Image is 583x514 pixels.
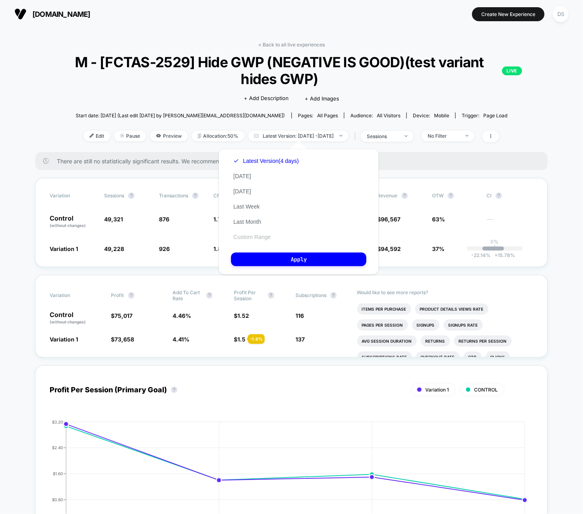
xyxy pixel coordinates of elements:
[486,351,510,363] li: Clicks
[128,292,135,299] button: ?
[381,245,401,252] span: 94,592
[104,193,124,199] span: Sessions
[495,252,498,258] span: +
[52,497,63,502] tspan: $0.80
[50,245,78,252] span: Variation 1
[14,8,26,20] img: Visually logo
[496,193,502,199] button: ?
[357,303,411,315] li: Items Per Purchase
[76,112,285,118] span: Start date: [DATE] (Last edit [DATE] by [PERSON_NAME][EMAIL_ADDRESS][DOMAIN_NAME])
[50,193,94,199] span: Variation
[12,8,93,20] button: [DOMAIN_NAME]
[421,335,450,347] li: Returns
[115,312,133,319] span: 75,017
[483,112,507,118] span: Page Load
[357,319,408,331] li: Pages Per Session
[378,193,398,199] span: Revenue
[415,303,489,315] li: Product Details Views Rate
[192,193,199,199] button: ?
[258,42,325,48] a: < Back to all live experiences
[248,131,348,141] span: Latest Version: [DATE] - [DATE]
[84,131,110,141] span: Edit
[268,292,274,299] button: ?
[402,193,408,199] button: ?
[150,131,188,141] span: Preview
[115,336,135,343] span: 73,658
[357,351,412,363] li: Subscriptions Rate
[340,135,342,137] img: end
[378,216,401,223] span: $
[234,336,246,343] span: $
[50,223,86,228] span: (without changes)
[52,420,63,424] tspan: $3.20
[50,336,78,343] span: Variation 1
[491,239,499,245] p: 0%
[128,193,135,199] button: ?
[231,233,273,241] button: Custom Range
[50,319,86,324] span: (without changes)
[231,253,366,266] button: Apply
[448,193,454,199] button: ?
[296,336,305,343] span: 137
[357,335,417,347] li: Avg Session Duration
[231,218,263,225] button: Last Month
[231,157,301,165] button: Latest Version(4 days)
[553,6,569,22] div: DS
[234,312,249,319] span: $
[502,66,522,75] p: LIVE
[111,312,133,319] span: $
[432,216,445,223] span: 63%
[104,245,124,252] span: 49,228
[444,319,483,331] li: Signups Rate
[432,245,444,252] span: 37%
[454,335,512,347] li: Returns Per Session
[50,289,94,301] span: Variation
[474,387,498,393] span: CONTROL
[416,351,460,363] li: Checkout Rate
[367,133,399,139] div: sessions
[244,94,289,102] span: + Add Description
[406,112,455,118] span: Device:
[462,112,507,118] div: Trigger:
[296,312,304,319] span: 116
[254,134,259,138] img: calendar
[206,292,213,299] button: ?
[378,245,401,252] span: $
[248,334,265,344] div: - 1.6 %
[53,471,63,476] tspan: $1.60
[238,312,249,319] span: 1.52
[238,336,246,343] span: 1.5
[192,131,244,141] span: Allocation: 50%
[487,217,533,229] span: ---
[104,216,123,223] span: 49,321
[114,131,146,141] span: Pause
[61,54,522,87] span: M - [FCTAS-2529] Hide GWP (NEGATIVE IS GOOD)(test variant hides GWP)
[231,173,253,180] button: [DATE]
[50,311,103,325] p: Control
[296,292,326,298] span: Subscriptions
[173,312,191,319] span: 4.46 %
[173,336,189,343] span: 4.41 %
[471,252,491,258] span: -22.14 %
[111,336,135,343] span: $
[487,193,531,199] span: CI
[330,292,337,299] button: ?
[472,7,545,21] button: Create New Experience
[305,95,339,102] span: + Add Images
[57,158,532,165] span: There are still no statistically significant results. We recommend waiting a few more days . Time...
[466,135,468,137] img: end
[551,6,571,22] button: DS
[381,216,401,223] span: 96,567
[317,112,338,118] span: all pages
[357,289,534,295] p: Would like to see more reports?
[405,135,408,137] img: end
[173,289,202,301] span: Add To Cart Rate
[426,387,449,393] span: Variation 1
[32,10,90,18] span: [DOMAIN_NAME]
[198,134,201,138] img: rebalance
[494,245,496,251] p: |
[120,134,124,138] img: end
[234,289,264,301] span: Profit Per Session
[464,351,482,363] li: Ctr
[90,134,94,138] img: edit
